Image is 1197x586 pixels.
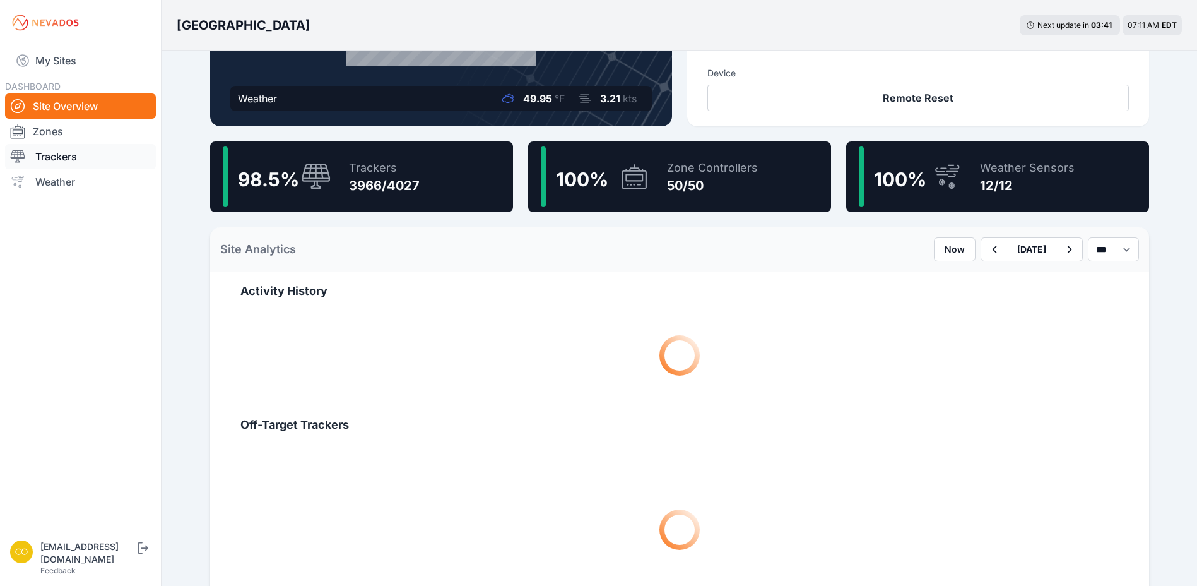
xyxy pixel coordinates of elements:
span: °F [555,92,565,105]
span: DASHBOARD [5,81,61,92]
span: 07:11 AM [1128,20,1159,30]
a: Zones [5,119,156,144]
h2: Site Analytics [220,241,296,258]
nav: Breadcrumb [177,9,310,42]
div: [EMAIL_ADDRESS][DOMAIN_NAME] [40,541,135,566]
button: Remote Reset [707,85,1129,111]
div: 03 : 41 [1091,20,1114,30]
h2: Off-Target Trackers [240,416,1119,434]
span: Next update in [1037,20,1089,30]
span: 100 % [556,168,608,191]
div: Zone Controllers [667,159,758,177]
h3: [GEOGRAPHIC_DATA] [177,16,310,34]
button: [DATE] [1007,238,1056,261]
h3: Device [707,67,1129,80]
a: 100%Zone Controllers50/50 [528,141,831,212]
div: Weather Sensors [980,159,1075,177]
span: 49.95 [523,92,552,105]
img: Nevados [10,13,81,33]
span: 3.21 [600,92,620,105]
a: Trackers [5,144,156,169]
a: Site Overview [5,93,156,119]
a: My Sites [5,45,156,76]
span: 98.5 % [238,168,299,191]
a: Weather [5,169,156,194]
h2: Activity History [240,282,1119,300]
div: 50/50 [667,177,758,194]
button: Now [934,237,976,261]
span: kts [623,92,637,105]
div: Weather [238,91,277,106]
div: Trackers [349,159,420,177]
div: 3966/4027 [349,177,420,194]
span: EDT [1162,20,1177,30]
a: 98.5%Trackers3966/4027 [210,141,513,212]
a: Feedback [40,566,76,575]
a: 100%Weather Sensors12/12 [846,141,1149,212]
span: 100 % [874,168,926,191]
img: controlroomoperator@invenergy.com [10,541,33,563]
div: 12/12 [980,177,1075,194]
